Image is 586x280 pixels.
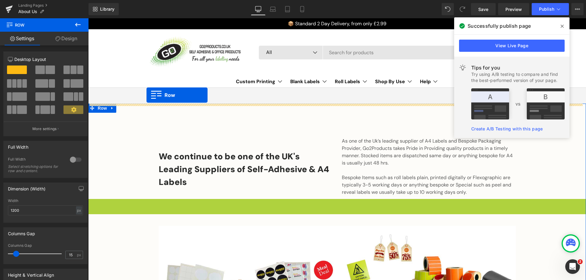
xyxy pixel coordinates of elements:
[8,205,83,215] input: auto
[283,57,328,69] summary: Shop By Use
[89,3,119,15] a: New Library
[8,56,83,62] p: Desktop Layout
[266,3,280,15] a: Laptop
[471,64,565,71] div: Tips for you
[18,9,37,14] span: About Us
[77,253,82,257] span: px
[505,6,522,12] span: Preview
[328,57,354,69] summary: Help
[8,157,64,163] div: Full Width
[144,57,198,69] summary: Custom Printing
[280,3,295,15] a: Tablet
[295,3,309,15] a: Mobile
[8,199,83,203] div: Width
[471,71,565,83] div: Try using A/B testing to compare and find the best-performed version of your page.
[4,122,87,136] button: More settings
[478,6,488,12] span: Save
[8,183,45,191] div: Dimension (Width)
[100,6,114,12] span: Library
[71,132,244,170] p: We continue to be one of the UK's Leading Suppliers of Self-Adhesive & A4 Labels
[459,64,466,71] img: light.svg
[8,228,35,236] div: Columns Gap
[6,18,67,32] span: Row
[471,88,565,119] img: tip.png
[8,165,63,173] div: Select stretching options for row and content.
[148,57,350,69] nav: Primary
[578,259,583,264] span: 2
[442,3,454,15] button: Undo
[20,85,28,94] a: Expand / Collapse
[459,40,565,52] a: View Live Page
[32,126,57,132] p: More settings
[171,27,235,41] button: All
[18,3,89,8] a: Landing Pages
[243,57,283,69] summary: Roll Labels
[61,16,153,52] img: Go2products Logo
[565,259,580,274] iframe: Intercom live chat
[456,3,468,15] button: Redo
[571,3,584,15] button: More
[539,7,554,12] span: Publish
[171,27,391,41] input: Search for products
[8,243,83,248] div: Columns Gap
[471,126,543,131] a: Create A/B Testing with this page
[251,3,266,15] a: Desktop
[198,57,243,69] summary: Blank Labels
[8,269,54,278] div: Height & Vertical Align
[8,141,28,150] div: Full Width
[178,30,184,38] span: All
[200,2,298,9] p: 📦 Standard 2 Day Delivery, from only £2.99
[8,85,20,94] span: Row
[498,3,529,15] a: Preview
[76,206,82,214] div: px
[532,3,569,15] button: Publish
[44,32,89,45] a: Design
[254,119,428,148] p: As one of the Uk’s leading supplier of A4 Labels and Bespoke Packaging Provider, Go2Products take...
[254,156,428,178] p: Bespoke Items such as roll labels plain, printed digitally or Flexographic are typically 3-5 work...
[468,22,531,30] span: Successfully publish page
